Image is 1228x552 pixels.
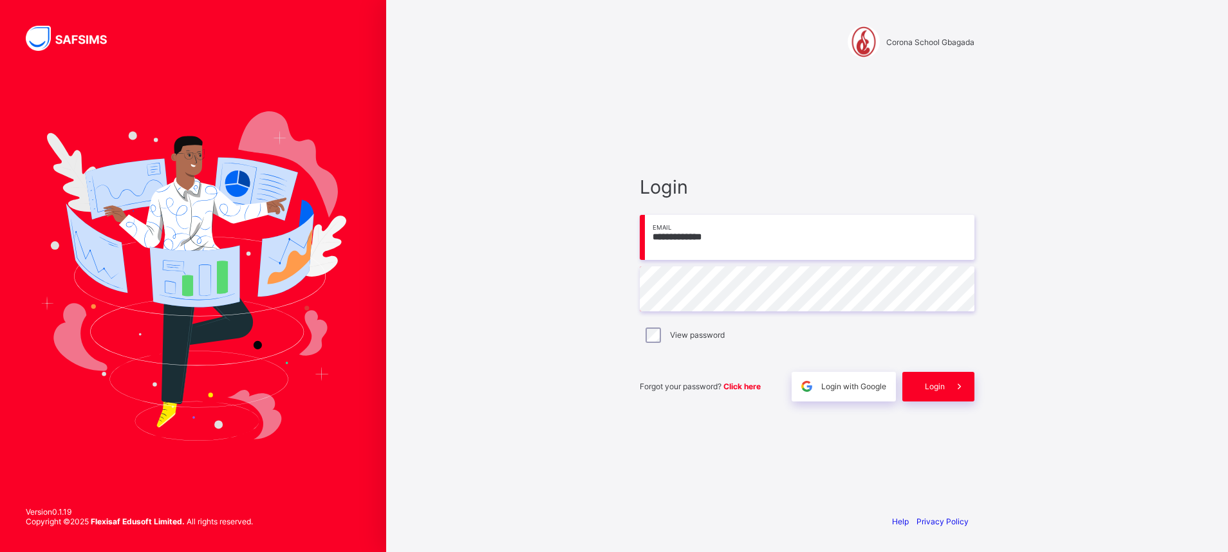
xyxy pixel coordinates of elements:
[723,382,761,391] a: Click here
[26,507,253,517] span: Version 0.1.19
[26,517,253,526] span: Copyright © 2025 All rights reserved.
[670,330,725,340] label: View password
[821,382,886,391] span: Login with Google
[640,382,761,391] span: Forgot your password?
[886,37,974,47] span: Corona School Gbagada
[26,26,122,51] img: SAFSIMS Logo
[91,517,185,526] strong: Flexisaf Edusoft Limited.
[799,379,814,394] img: google.396cfc9801f0270233282035f929180a.svg
[925,382,945,391] span: Login
[916,517,969,526] a: Privacy Policy
[892,517,909,526] a: Help
[640,176,974,198] span: Login
[40,111,346,441] img: Hero Image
